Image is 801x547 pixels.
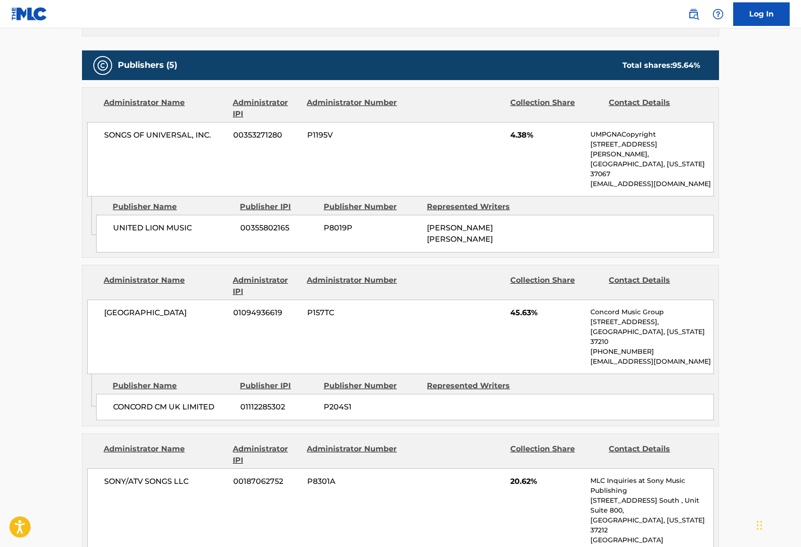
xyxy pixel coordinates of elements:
[307,443,398,466] div: Administrator Number
[307,307,399,318] span: P157TC
[307,476,399,487] span: P8301A
[113,201,233,212] div: Publisher Name
[712,8,724,20] img: help
[757,511,762,539] div: Drag
[590,317,713,327] p: [STREET_ADDRESS],
[590,130,713,139] p: UMPGNACopyright
[622,60,700,71] div: Total shares:
[240,401,317,413] span: 01112285302
[590,357,713,367] p: [EMAIL_ADDRESS][DOMAIN_NAME]
[113,380,233,392] div: Publisher Name
[233,307,300,318] span: 01094936619
[233,97,300,120] div: Administrator IPI
[104,97,226,120] div: Administrator Name
[233,443,300,466] div: Administrator IPI
[324,401,420,413] span: P204S1
[104,307,226,318] span: [GEOGRAPHIC_DATA]
[709,5,727,24] div: Help
[510,476,583,487] span: 20.62%
[324,201,420,212] div: Publisher Number
[510,130,583,141] span: 4.38%
[307,97,398,120] div: Administrator Number
[590,535,713,545] p: [GEOGRAPHIC_DATA]
[427,201,523,212] div: Represented Writers
[324,380,420,392] div: Publisher Number
[609,275,700,297] div: Contact Details
[590,496,713,515] p: [STREET_ADDRESS] South , Unit Suite 800,
[590,139,713,159] p: [STREET_ADDRESS][PERSON_NAME],
[240,201,317,212] div: Publisher IPI
[233,275,300,297] div: Administrator IPI
[104,275,226,297] div: Administrator Name
[672,61,700,70] span: 95.64 %
[118,60,177,71] h5: Publishers (5)
[510,443,602,466] div: Collection Share
[590,159,713,179] p: [GEOGRAPHIC_DATA], [US_STATE] 37067
[688,8,699,20] img: search
[590,347,713,357] p: [PHONE_NUMBER]
[510,307,583,318] span: 45.63%
[113,401,233,413] span: CONCORD CM UK LIMITED
[307,275,398,297] div: Administrator Number
[684,5,703,24] a: Public Search
[233,130,300,141] span: 00353271280
[104,476,226,487] span: SONY/ATV SONGS LLC
[240,380,317,392] div: Publisher IPI
[104,130,226,141] span: SONGS OF UNIVERSAL, INC.
[427,380,523,392] div: Represented Writers
[233,476,300,487] span: 00187062752
[754,502,801,547] iframe: Chat Widget
[11,7,48,21] img: MLC Logo
[590,179,713,189] p: [EMAIL_ADDRESS][DOMAIN_NAME]
[510,275,602,297] div: Collection Share
[104,443,226,466] div: Administrator Name
[609,443,700,466] div: Contact Details
[307,130,399,141] span: P1195V
[510,97,602,120] div: Collection Share
[427,223,493,244] span: [PERSON_NAME] [PERSON_NAME]
[590,307,713,317] p: Concord Music Group
[240,222,317,234] span: 00355802165
[609,97,700,120] div: Contact Details
[590,515,713,535] p: [GEOGRAPHIC_DATA], [US_STATE] 37212
[590,327,713,347] p: [GEOGRAPHIC_DATA], [US_STATE] 37210
[733,2,790,26] a: Log In
[590,476,713,496] p: MLC Inquiries at Sony Music Publishing
[97,60,108,71] img: Publishers
[324,222,420,234] span: P8019P
[113,222,233,234] span: UNITED LION MUSIC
